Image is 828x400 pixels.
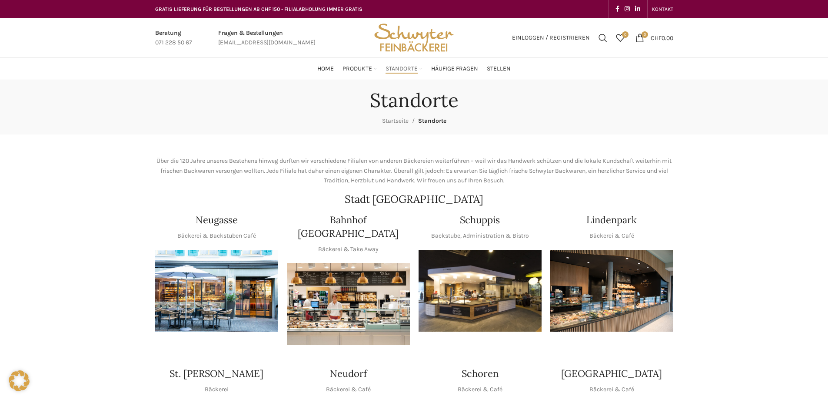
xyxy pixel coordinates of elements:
a: Facebook social link [613,3,622,15]
p: Bäckerei & Café [589,385,634,394]
h1: Standorte [370,89,459,112]
div: Secondary navigation [648,0,678,18]
div: 1 / 1 [155,250,278,332]
h2: Stadt [GEOGRAPHIC_DATA] [155,194,673,205]
span: Produkte [343,65,372,73]
a: Home [317,60,334,77]
div: Main navigation [151,60,678,77]
span: Standorte [418,117,446,124]
a: Einloggen / Registrieren [508,29,594,47]
span: Standorte [386,65,418,73]
span: Einloggen / Registrieren [512,35,590,41]
a: 0 [612,29,629,47]
span: CHF [651,34,662,41]
h4: Schuppis [460,213,500,227]
p: Bäckerei & Backstuben Café [177,231,256,241]
img: Neugasse [155,250,278,332]
h4: Neudorf [330,367,367,380]
a: Instagram social link [622,3,632,15]
p: Bäckerei & Café [589,231,634,241]
h4: [GEOGRAPHIC_DATA] [561,367,662,380]
a: Linkedin social link [632,3,643,15]
img: Bahnhof St. Gallen [287,263,410,345]
div: 1 / 1 [419,250,542,332]
a: Suchen [594,29,612,47]
p: Bäckerei & Café [326,385,371,394]
a: Produkte [343,60,377,77]
div: Meine Wunschliste [612,29,629,47]
span: KONTAKT [652,6,673,12]
a: Site logo [371,34,456,41]
span: GRATIS LIEFERUNG FÜR BESTELLUNGEN AB CHF 150 - FILIALABHOLUNG IMMER GRATIS [155,6,362,12]
img: 150130-Schwyter-013 [419,250,542,332]
h4: Schoren [462,367,499,380]
a: Standorte [386,60,422,77]
bdi: 0.00 [651,34,673,41]
a: Infobox link [155,28,192,48]
p: Über die 120 Jahre unseres Bestehens hinweg durften wir verschiedene Filialen von anderen Bäckere... [155,156,673,185]
a: Häufige Fragen [431,60,478,77]
a: KONTAKT [652,0,673,18]
p: Bäckerei & Café [458,385,502,394]
a: Startseite [382,117,409,124]
img: 017-e1571925257345 [550,250,673,332]
a: Infobox link [218,28,316,48]
h4: St. [PERSON_NAME] [170,367,263,380]
span: 0 [622,31,628,38]
span: Stellen [487,65,511,73]
div: 1 / 1 [550,250,673,332]
a: Stellen [487,60,511,77]
span: Home [317,65,334,73]
span: 0 [642,31,648,38]
a: 0 CHF0.00 [631,29,678,47]
h4: Lindenpark [586,213,637,227]
p: Bäckerei & Take Away [318,245,379,254]
img: Bäckerei Schwyter [371,18,456,57]
p: Backstube, Administration & Bistro [431,231,529,241]
span: Häufige Fragen [431,65,478,73]
p: Bäckerei [205,385,229,394]
div: 1 / 1 [287,263,410,345]
h4: Neugasse [196,213,238,227]
h4: Bahnhof [GEOGRAPHIC_DATA] [287,213,410,240]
